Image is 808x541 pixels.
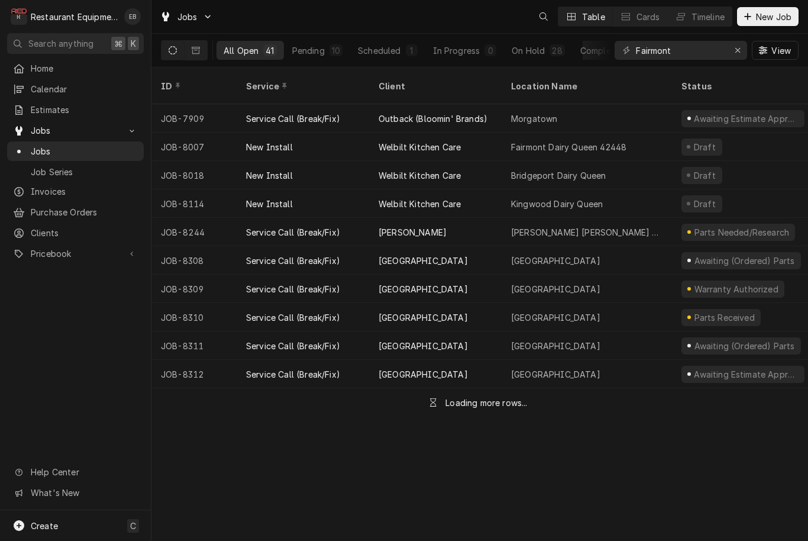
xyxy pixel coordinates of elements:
[246,311,340,324] div: Service Call (Break/Fix)
[155,7,218,27] a: Go to Jobs
[7,483,144,503] a: Go to What's New
[151,161,237,189] div: JOB-8018
[769,44,793,57] span: View
[379,226,447,239] div: [PERSON_NAME]
[379,169,461,182] div: Welbilt Kitchen Care
[246,112,340,125] div: Service Call (Break/Fix)
[224,44,258,57] div: All Open
[31,11,118,23] div: Restaurant Equipment Diagnostics
[31,166,138,178] span: Job Series
[693,255,796,267] div: Awaiting (Ordered) Parts
[445,397,527,409] div: Loading more rows...
[511,255,600,267] div: [GEOGRAPHIC_DATA]
[7,182,144,201] a: Invoices
[11,8,27,25] div: R
[332,44,340,57] div: 10
[379,283,468,295] div: [GEOGRAPHIC_DATA]
[511,311,600,324] div: [GEOGRAPHIC_DATA]
[246,255,340,267] div: Service Call (Break/Fix)
[151,189,237,218] div: JOB-8114
[31,466,137,478] span: Help Center
[151,360,237,388] div: JOB-8312
[737,7,799,26] button: New Job
[728,41,747,60] button: Erase input
[693,311,756,324] div: Parts Received
[151,133,237,161] div: JOB-8007
[433,44,480,57] div: In Progress
[31,83,138,95] span: Calendar
[379,112,487,125] div: Outback (Bloomin' Brands)
[512,44,545,57] div: On Hold
[151,331,237,360] div: JOB-8311
[511,80,660,92] div: Location Name
[754,11,794,23] span: New Job
[511,283,600,295] div: [GEOGRAPHIC_DATA]
[379,198,461,210] div: Welbilt Kitchen Care
[511,340,600,352] div: [GEOGRAPHIC_DATA]
[266,44,274,57] div: 41
[7,100,144,120] a: Estimates
[379,80,490,92] div: Client
[151,104,237,133] div: JOB-7909
[114,37,122,50] span: ⌘
[379,311,468,324] div: [GEOGRAPHIC_DATA]
[246,198,293,210] div: New Install
[7,202,144,222] a: Purchase Orders
[752,41,799,60] button: View
[246,80,357,92] div: Service
[379,141,461,153] div: Welbilt Kitchen Care
[31,62,138,75] span: Home
[151,303,237,331] div: JOB-8310
[246,283,340,295] div: Service Call (Break/Fix)
[693,368,800,381] div: Awaiting Estimate Approval
[552,44,562,57] div: 28
[7,162,144,182] a: Job Series
[292,44,325,57] div: Pending
[31,206,138,218] span: Purchase Orders
[693,340,796,352] div: Awaiting (Ordered) Parts
[534,7,553,26] button: Open search
[31,227,138,239] span: Clients
[246,169,293,182] div: New Install
[511,226,662,239] div: [PERSON_NAME] [PERSON_NAME] #349
[511,112,557,125] div: Morgatown
[692,169,717,182] div: Draft
[246,368,340,381] div: Service Call (Break/Fix)
[681,80,802,92] div: Status
[692,141,717,153] div: Draft
[11,8,27,25] div: Restaurant Equipment Diagnostics's Avatar
[379,340,468,352] div: [GEOGRAPHIC_DATA]
[636,11,660,23] div: Cards
[7,244,144,263] a: Go to Pricebook
[379,368,468,381] div: [GEOGRAPHIC_DATA]
[691,11,725,23] div: Timeline
[131,37,136,50] span: K
[31,145,138,157] span: Jobs
[379,255,468,267] div: [GEOGRAPHIC_DATA]
[151,218,237,246] div: JOB-8244
[693,112,800,125] div: Awaiting Estimate Approval
[693,283,780,295] div: Warranty Authorized
[511,169,606,182] div: Bridgeport Dairy Queen
[692,198,717,210] div: Draft
[636,41,725,60] input: Keyword search
[7,33,144,54] button: Search anything⌘K
[130,520,136,532] span: C
[246,141,293,153] div: New Install
[582,11,605,23] div: Table
[151,246,237,275] div: JOB-8308
[7,121,144,140] a: Go to Jobs
[511,198,603,210] div: Kingwood Dairy Queen
[246,340,340,352] div: Service Call (Break/Fix)
[358,44,400,57] div: Scheduled
[7,79,144,99] a: Calendar
[580,44,625,57] div: Completed
[177,11,198,23] span: Jobs
[161,80,225,92] div: ID
[7,462,144,482] a: Go to Help Center
[7,141,144,161] a: Jobs
[151,275,237,303] div: JOB-8309
[31,521,58,531] span: Create
[31,124,120,137] span: Jobs
[124,8,141,25] div: Emily Bird's Avatar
